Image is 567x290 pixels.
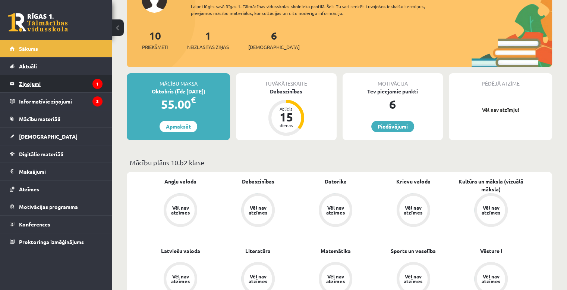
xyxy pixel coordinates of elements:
div: Tev pieejamie punkti [343,87,443,95]
div: Vēl nav atzīmes [325,205,346,215]
div: Vēl nav atzīmes [481,205,501,215]
span: Sākums [19,45,38,52]
legend: Informatīvie ziņojumi [19,93,103,110]
a: Rīgas 1. Tālmācības vidusskola [8,13,68,32]
a: Vēl nav atzīmes [297,193,374,228]
legend: Maksājumi [19,163,103,180]
a: Angļu valoda [164,178,196,185]
a: Krievu valoda [396,178,431,185]
span: Priekšmeti [142,43,168,51]
div: Oktobris (līdz [DATE]) [127,87,230,95]
div: Tuvākā ieskaite [236,73,336,87]
span: Aktuāli [19,63,37,70]
p: Vēl nav atzīmju! [453,106,548,114]
a: Piedāvājumi [371,121,414,132]
div: 6 [343,95,443,113]
a: 6[DEMOGRAPHIC_DATA] [248,29,300,51]
div: Mācību maksa [127,73,230,87]
a: Digitālie materiāli [10,145,103,163]
div: Vēl nav atzīmes [403,205,424,215]
a: Vēl nav atzīmes [375,193,452,228]
a: Dabaszinības Atlicis 15 dienas [236,87,336,137]
a: Konferences [10,216,103,233]
a: Proktoringa izmēģinājums [10,233,103,250]
a: Ziņojumi1 [10,75,103,92]
div: Vēl nav atzīmes [403,274,424,284]
a: Atzīmes [10,181,103,198]
a: Dabaszinības [242,178,274,185]
a: Literatūra [245,247,271,255]
a: [DEMOGRAPHIC_DATA] [10,128,103,145]
a: Matemātika [321,247,351,255]
a: Sports un veselība [391,247,436,255]
div: dienas [275,123,297,127]
span: Konferences [19,221,50,228]
div: Vēl nav atzīmes [170,274,191,284]
legend: Ziņojumi [19,75,103,92]
a: Vēl nav atzīmes [219,193,297,228]
span: Digitālie materiāli [19,151,63,157]
div: Vēl nav atzīmes [170,205,191,215]
a: Maksājumi [10,163,103,180]
a: Datorika [325,178,347,185]
div: Vēl nav atzīmes [248,205,268,215]
a: 10Priekšmeti [142,29,168,51]
span: [DEMOGRAPHIC_DATA] [248,43,300,51]
a: Vēl nav atzīmes [142,193,219,228]
a: 1Neizlasītās ziņas [187,29,229,51]
span: Motivācijas programma [19,203,78,210]
span: Neizlasītās ziņas [187,43,229,51]
p: Mācību plāns 10.b2 klase [130,157,549,167]
div: Vēl nav atzīmes [248,274,268,284]
a: Vēl nav atzīmes [452,193,530,228]
span: [DEMOGRAPHIC_DATA] [19,133,78,140]
a: Motivācijas programma [10,198,103,215]
a: Informatīvie ziņojumi3 [10,93,103,110]
span: Proktoringa izmēģinājums [19,238,84,245]
i: 1 [92,79,103,89]
a: Apmaksāt [160,121,197,132]
div: 55.00 [127,95,230,113]
a: Sākums [10,40,103,57]
a: Vēsture I [480,247,502,255]
a: Aktuāli [10,58,103,75]
div: 15 [275,111,297,123]
span: Mācību materiāli [19,115,60,122]
i: 3 [92,96,103,107]
span: € [191,95,196,105]
span: Atzīmes [19,186,39,192]
div: Laipni lūgts savā Rīgas 1. Tālmācības vidusskolas skolnieka profilā. Šeit Tu vari redzēt tuvojošo... [191,3,446,16]
a: Mācību materiāli [10,110,103,127]
div: Atlicis [275,107,297,111]
div: Vēl nav atzīmes [325,274,346,284]
a: Latviešu valoda [161,247,200,255]
a: Kultūra un māksla (vizuālā māksla) [452,178,530,193]
div: Dabaszinības [236,87,336,95]
div: Pēdējā atzīme [449,73,552,87]
div: Motivācija [343,73,443,87]
div: Vēl nav atzīmes [481,274,501,284]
